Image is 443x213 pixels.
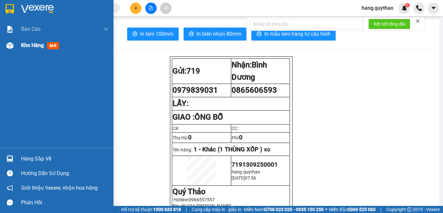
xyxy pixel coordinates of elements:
span: [DATE] [232,175,245,181]
div: 0865606593 [55,21,101,30]
span: 1 [406,3,408,7]
span: message [7,199,13,206]
img: solution-icon [6,26,13,33]
span: 0 [188,134,192,141]
div: Hướng dẫn sử dụng [21,169,109,178]
div: 719 [6,6,51,13]
span: Kết nối tổng đài [374,20,405,28]
span: 10A [PERSON_NAME] [187,203,231,208]
div: 70.000 [5,45,52,53]
span: CR : [5,46,15,53]
span: question-circle [7,170,13,176]
span: ÔNG BỐ [195,112,223,122]
img: warehouse-icon [6,42,13,49]
span: printer [257,31,262,37]
span: mới [47,42,59,49]
span: DĐ: [55,34,65,41]
span: 0865606593 [232,86,277,95]
span: In biên nhận 80mm [197,30,241,38]
td: CR: [172,124,231,132]
span: Nhận: [55,6,71,13]
span: down [103,27,109,32]
input: Nhập số tổng đài [250,19,363,29]
span: printer [132,31,138,37]
span: file-add [149,6,153,10]
strong: GIAO : [173,112,223,122]
span: ÔNG BỐ [65,30,100,41]
button: Kết nối tổng đài [368,19,410,29]
td: CC: [231,124,290,132]
span: 0979839031 [173,86,218,95]
span: 7191309250001 [232,161,278,168]
div: Phản hồi [21,198,109,207]
div: 0979839031 [6,13,51,22]
span: Gửi: [6,6,16,13]
span: In tem 100mm [140,30,174,38]
div: Hàng sắp về [21,154,109,164]
span: | [186,206,187,213]
span: Báo cáo [21,25,41,33]
span: 0966557557 [189,197,215,202]
span: ⚪️ [325,208,327,211]
span: Giới thiệu Vexere, nhận hoa hồng [21,184,98,192]
p: Tên hàng: [173,146,289,153]
button: printerIn tem 100mm [127,28,179,41]
span: plus [134,6,138,10]
span: Cung cấp máy in - giấy in: [192,206,242,213]
span: close [415,19,420,23]
button: aim [160,3,172,14]
span: Miền Nam [244,206,324,213]
strong: Quý Thảo [173,187,206,196]
span: printer [189,31,194,37]
button: file-add [145,3,157,14]
span: Địa chỉ: [173,203,231,208]
span: copyright [407,207,412,212]
strong: Nhận: [232,60,267,82]
strong: 0708 023 035 - 0935 103 250 [264,207,324,212]
span: Bình Dương [232,60,267,82]
strong: 0369 525 060 [348,207,376,212]
span: 1 - Khác (1 THÙNG XỐP ) [194,146,262,153]
img: icon-new-feature [401,5,407,11]
img: logo-vxr [6,4,14,14]
span: Miền Bắc [329,206,376,213]
div: Bình Dương [55,6,101,21]
span: | [380,206,381,213]
strong: Gửi: [173,66,200,76]
sup: 1 [405,3,410,7]
button: printerIn mẫu tem hàng tự cấu hình [251,28,336,41]
span: notification [7,185,13,191]
strong: LẤY: [173,99,188,108]
span: KG [264,147,270,152]
span: hang.quythao [232,169,260,174]
img: warehouse-icon [6,155,13,162]
button: printerIn biên nhận 80mm [184,28,246,41]
span: In mẫu tem hàng tự cấu hình [264,30,330,38]
td: Phí: [231,132,290,143]
span: Hotline: [174,197,215,202]
img: phone-icon [416,5,422,11]
button: plus [130,3,141,14]
span: 07:56 [245,175,256,181]
span: Hỗ trợ kỹ thuật: [121,206,181,213]
span: caret-down [431,5,437,11]
td: Thu Hộ: [172,132,231,143]
span: Kho hàng [21,42,44,48]
span: hang.quythao [356,4,399,12]
button: caret-down [428,3,439,14]
span: 0 [239,134,243,141]
span: aim [163,6,168,10]
strong: 1900 633 818 [153,207,181,212]
span: 719 [186,66,200,76]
